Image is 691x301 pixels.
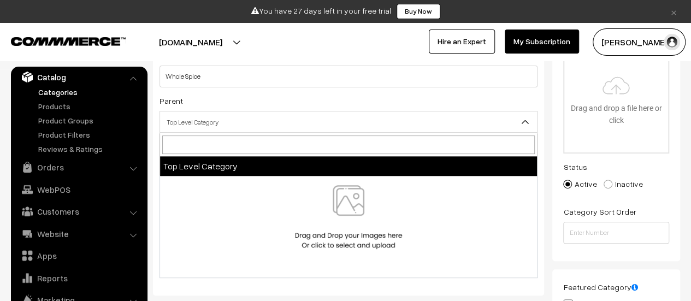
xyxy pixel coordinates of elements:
a: Orders [14,157,144,177]
span: Top Level Category [160,113,537,132]
img: user [664,34,680,50]
a: Customers [14,202,144,221]
label: Status [563,161,587,173]
label: Category Sort Order [563,206,636,217]
input: Category Name [160,66,538,87]
img: COMMMERCE [11,37,126,45]
a: My Subscription [505,29,579,54]
label: Parent [160,95,183,107]
button: [DOMAIN_NAME] [121,28,261,56]
a: WebPOS [14,180,144,199]
a: Hire an Expert [429,29,495,54]
li: Top Level Category [160,156,537,176]
a: Reports [14,268,144,288]
a: Categories [36,86,144,98]
label: Active [563,178,596,190]
a: Apps [14,246,144,265]
button: [PERSON_NAME] [593,28,686,56]
a: COMMMERCE [11,34,107,47]
a: Product Filters [36,129,144,140]
a: Buy Now [397,4,440,19]
a: Reviews & Ratings [36,143,144,155]
a: Website [14,224,144,244]
a: Product Groups [36,115,144,126]
a: Products [36,101,144,112]
input: Enter Number [563,222,669,244]
label: Inactive [604,178,642,190]
a: Catalog [14,67,144,87]
label: Featured Category [563,281,637,293]
a: × [666,5,681,18]
span: Top Level Category [160,111,538,133]
div: You have 27 days left in your free trial [4,4,687,19]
